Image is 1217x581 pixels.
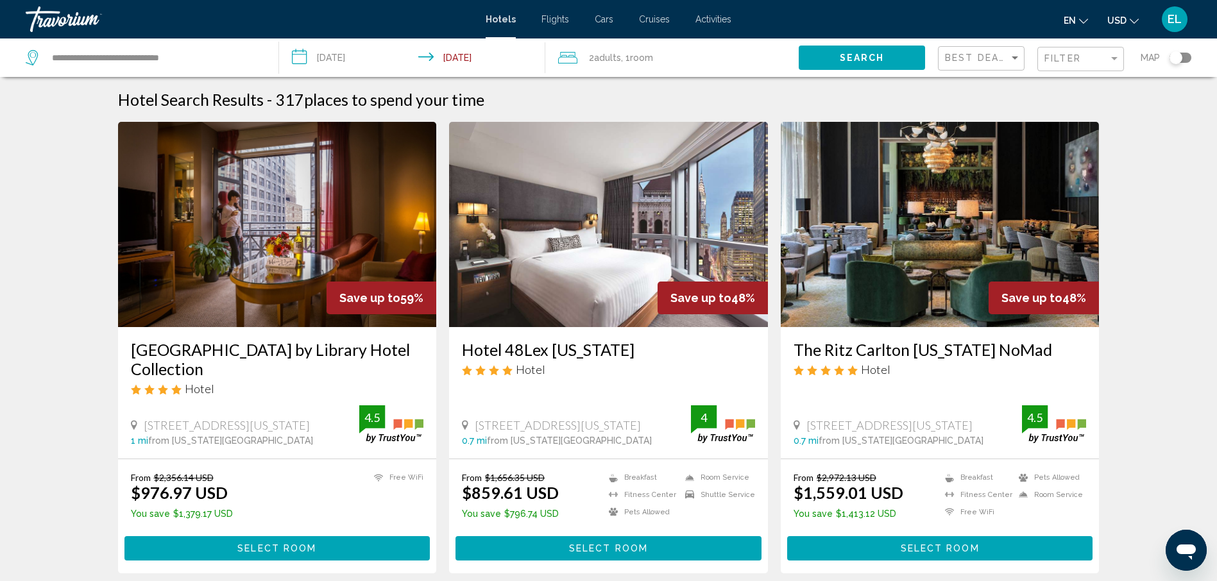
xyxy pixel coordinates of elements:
span: Adults [594,53,621,63]
li: Fitness Center [939,489,1012,500]
button: Change currency [1107,11,1139,29]
span: places to spend your time [304,90,484,109]
button: Select Room [124,536,430,560]
span: Hotel [861,362,890,376]
span: Activities [695,14,731,24]
span: From [131,472,151,483]
img: Hotel image [781,122,1100,327]
div: 4.5 [359,410,385,425]
li: Fitness Center [602,489,679,500]
button: Search [799,46,925,69]
div: 4 star Hotel [131,382,424,396]
button: Filter [1037,46,1124,72]
li: Breakfast [602,472,679,483]
span: - [267,90,272,109]
button: Change language [1064,11,1088,29]
span: Save up to [339,291,400,305]
h2: 317 [275,90,484,109]
button: Travelers: 2 adults, 0 children [545,38,799,77]
span: From [462,472,482,483]
a: Cars [595,14,613,24]
ins: $859.61 USD [462,483,559,502]
button: Select Room [455,536,762,560]
span: You save [794,509,833,519]
span: EL [1168,13,1182,26]
span: Filter [1044,53,1081,63]
div: 48% [989,282,1099,314]
iframe: Button to launch messaging window [1166,530,1207,571]
p: $1,413.12 USD [794,509,903,519]
span: Best Deals [945,53,1012,63]
li: Room Service [1012,489,1086,500]
button: Toggle map [1160,52,1191,63]
a: Hotel 48Lex [US_STATE] [462,340,755,359]
a: Select Room [124,539,430,553]
span: Select Room [569,544,648,554]
a: The Ritz Carlton [US_STATE] NoMad [794,340,1087,359]
p: $796.74 USD [462,509,559,519]
ins: $976.97 USD [131,483,228,502]
button: Check-in date: Nov 16, 2025 Check-out date: Nov 18, 2025 [279,38,545,77]
mat-select: Sort by [945,53,1021,64]
li: Breakfast [939,472,1012,483]
li: Free WiFi [368,472,423,483]
span: 0.7 mi [794,435,819,446]
ins: $1,559.01 USD [794,483,903,502]
span: Search [840,53,885,63]
span: from [US_STATE][GEOGRAPHIC_DATA] [487,435,652,446]
del: $1,656.35 USD [485,472,545,483]
span: From [794,472,813,483]
li: Pets Allowed [602,507,679,518]
div: 59% [327,282,436,314]
img: trustyou-badge.svg [359,405,423,443]
span: You save [131,509,170,519]
span: [STREET_ADDRESS][US_STATE] [144,418,310,432]
span: Room [630,53,653,63]
span: Save up to [670,291,731,305]
span: from [US_STATE][GEOGRAPHIC_DATA] [819,435,983,446]
span: 0.7 mi [462,435,487,446]
li: Shuttle Service [679,489,755,500]
a: Hotels [486,14,516,24]
li: Free WiFi [939,507,1012,518]
span: Save up to [1001,291,1062,305]
span: en [1064,15,1076,26]
span: from [US_STATE][GEOGRAPHIC_DATA] [148,435,313,446]
div: 4.5 [1022,410,1048,425]
img: trustyou-badge.svg [691,405,755,443]
span: Hotel [185,382,214,396]
button: Select Room [787,536,1093,560]
li: Room Service [679,472,755,483]
a: Flights [541,14,569,24]
button: User Menu [1158,6,1191,33]
span: [STREET_ADDRESS][US_STATE] [806,418,973,432]
span: 1 mi [131,435,148,446]
img: Hotel image [118,122,437,327]
del: $2,356.14 USD [154,472,214,483]
div: 4 star Hotel [462,362,755,376]
span: Hotel [516,362,545,376]
span: USD [1107,15,1127,26]
h1: Hotel Search Results [118,90,264,109]
span: You save [462,509,501,519]
img: trustyou-badge.svg [1022,405,1086,443]
span: Select Room [901,544,980,554]
li: Pets Allowed [1012,472,1086,483]
del: $2,972.13 USD [817,472,876,483]
span: [STREET_ADDRESS][US_STATE] [475,418,641,432]
a: Select Room [455,539,762,553]
a: Cruises [639,14,670,24]
a: Select Room [787,539,1093,553]
div: 48% [658,282,768,314]
img: Hotel image [449,122,768,327]
a: [GEOGRAPHIC_DATA] by Library Hotel Collection [131,340,424,378]
div: 5 star Hotel [794,362,1087,376]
